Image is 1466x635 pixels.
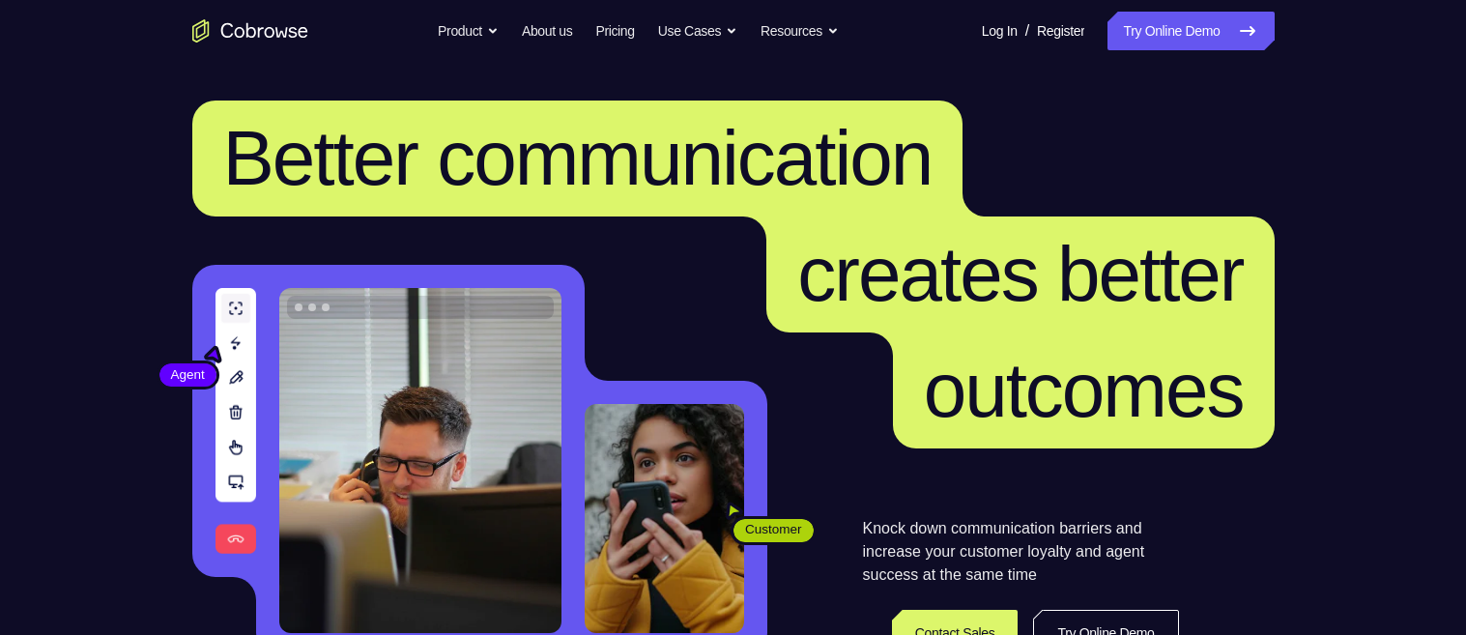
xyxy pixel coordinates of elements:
[438,12,499,50] button: Product
[1037,12,1084,50] a: Register
[1107,12,1274,50] a: Try Online Demo
[982,12,1018,50] a: Log In
[192,19,308,43] a: Go to the home page
[863,517,1179,587] p: Knock down communication barriers and increase your customer loyalty and agent success at the sam...
[797,231,1243,317] span: creates better
[761,12,839,50] button: Resources
[585,404,744,633] img: A customer holding their phone
[595,12,634,50] a: Pricing
[1025,19,1029,43] span: /
[522,12,572,50] a: About us
[279,288,561,633] img: A customer support agent talking on the phone
[223,115,933,201] span: Better communication
[658,12,737,50] button: Use Cases
[924,347,1244,433] span: outcomes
